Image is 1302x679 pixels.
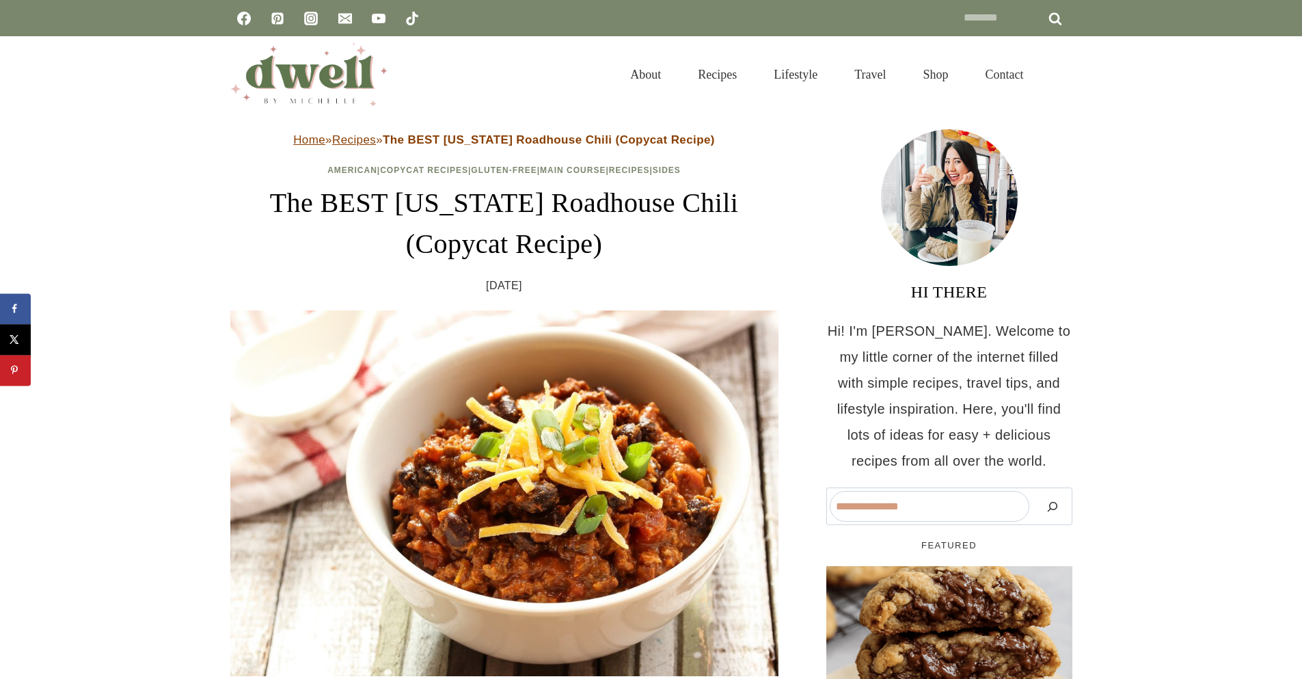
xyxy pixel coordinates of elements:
[826,318,1072,474] p: Hi! I'm [PERSON_NAME]. Welcome to my little corner of the internet filled with simple recipes, tr...
[365,5,392,32] a: YouTube
[471,165,537,175] a: Gluten-Free
[486,276,522,296] time: [DATE]
[826,539,1072,552] h5: FEATURED
[297,5,325,32] a: Instagram
[331,5,359,32] a: Email
[230,43,388,106] img: DWELL by michelle
[398,5,426,32] a: TikTok
[1036,491,1069,522] button: Search
[612,51,1042,98] nav: Primary Navigation
[264,5,291,32] a: Pinterest
[679,51,755,98] a: Recipes
[540,165,606,175] a: Main Course
[826,280,1072,304] h3: HI THERE
[230,5,258,32] a: Facebook
[230,183,778,265] h1: The BEST [US_STATE] Roadhouse Chili (Copycat Recipe)
[836,51,904,98] a: Travel
[327,165,377,175] a: American
[967,51,1042,98] a: Contact
[332,133,376,146] a: Recipes
[612,51,679,98] a: About
[755,51,836,98] a: Lifestyle
[653,165,681,175] a: Sides
[383,133,715,146] strong: The BEST [US_STATE] Roadhouse Chili (Copycat Recipe)
[230,310,778,676] img: texas roadhouse chili recipe in a bowl
[293,133,325,146] a: Home
[380,165,468,175] a: Copycat Recipes
[1049,63,1072,86] button: View Search Form
[609,165,650,175] a: Recipes
[293,133,715,146] span: » »
[904,51,966,98] a: Shop
[327,165,681,175] span: | | | | |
